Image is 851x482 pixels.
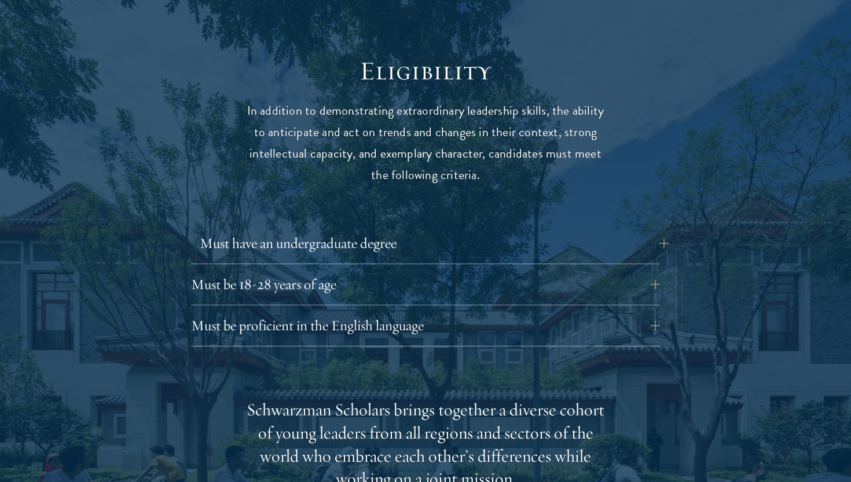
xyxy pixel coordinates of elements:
[246,100,605,186] p: In addition to demonstrating extraordinary leadership skills, the ability to anticipate and act o...
[191,312,660,339] button: Must be proficient in the English language
[200,229,669,257] button: Must have an undergraduate degree
[246,55,605,87] h2: Eligibility
[191,271,660,298] button: Must be 18-28 years of age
